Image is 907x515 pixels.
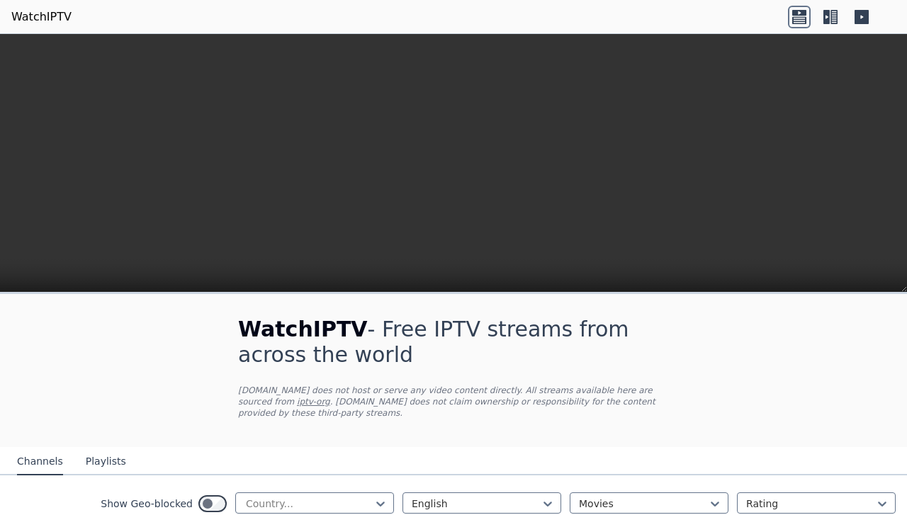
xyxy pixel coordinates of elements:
[86,448,126,475] button: Playlists
[17,448,63,475] button: Channels
[238,317,368,341] span: WatchIPTV
[238,317,669,368] h1: - Free IPTV streams from across the world
[101,497,193,511] label: Show Geo-blocked
[11,9,72,26] a: WatchIPTV
[238,385,669,419] p: [DOMAIN_NAME] does not host or serve any video content directly. All streams available here are s...
[297,397,330,407] a: iptv-org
